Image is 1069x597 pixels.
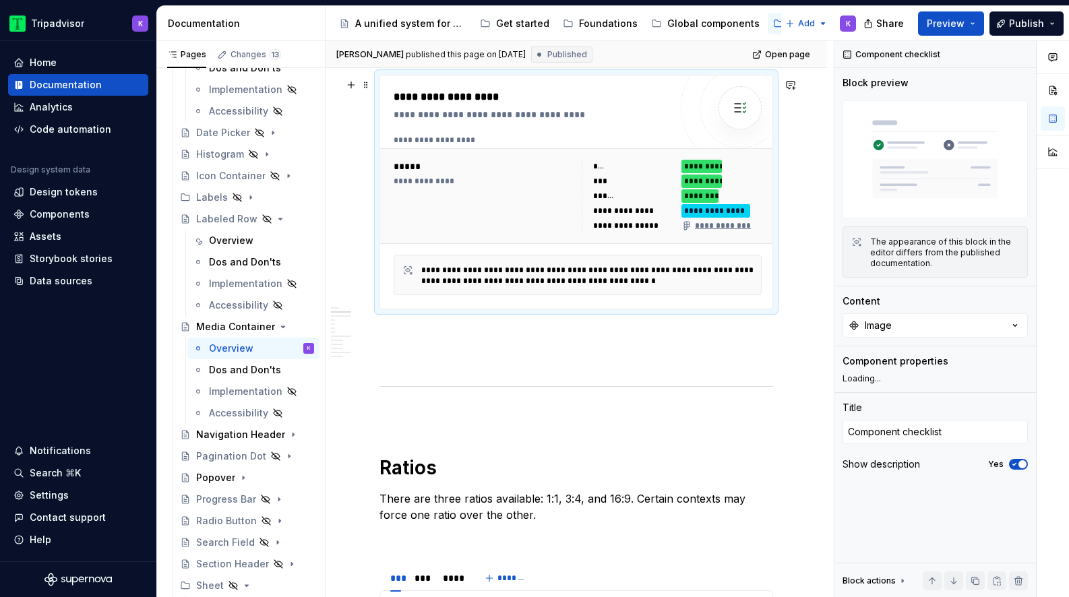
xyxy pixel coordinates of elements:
[989,11,1064,36] button: Publish
[8,52,148,73] a: Home
[209,234,253,247] div: Overview
[8,507,148,528] button: Contact support
[175,122,319,144] a: Date Picker
[307,342,311,355] div: K
[196,126,250,139] div: Date Picker
[8,484,148,506] a: Settings
[8,181,148,203] a: Design tokens
[175,489,319,510] a: Progress Bar
[843,373,1028,384] div: Loading...
[31,17,84,30] div: Tripadvisor
[167,49,206,60] div: Pages
[209,277,282,290] div: Implementation
[209,104,268,118] div: Accessibility
[175,208,319,230] a: Labeled Row
[9,15,26,32] img: 0ed0e8b8-9446-497d-bad0-376821b19aa5.png
[269,49,281,60] span: 13
[187,273,319,294] a: Implementation
[843,313,1028,338] button: Image
[334,13,472,34] a: A unified system for every journey.
[196,148,244,161] div: Histogram
[209,342,253,355] div: Overview
[843,458,920,471] div: Show description
[843,294,880,308] div: Content
[8,119,148,140] a: Code automation
[8,74,148,96] a: Documentation
[406,49,526,60] div: published this page on [DATE]
[175,187,319,208] div: Labels
[175,424,319,445] a: Navigation Header
[30,489,69,502] div: Settings
[187,57,319,79] a: Dos and Don'ts
[196,471,235,484] div: Popover
[865,319,892,332] div: Image
[8,462,148,484] button: Search ⌘K
[209,255,281,269] div: Dos and Don'ts
[30,274,92,288] div: Data sources
[30,100,73,114] div: Analytics
[168,17,319,30] div: Documentation
[667,17,760,30] div: Global components
[209,83,282,96] div: Implementation
[30,466,81,480] div: Search ⌘K
[334,10,778,37] div: Page tree
[857,11,913,36] button: Share
[11,164,90,175] div: Design system data
[30,533,51,546] div: Help
[196,320,275,334] div: Media Container
[30,123,111,136] div: Code automation
[30,208,90,221] div: Components
[843,354,948,368] div: Component properties
[30,185,98,199] div: Design tokens
[765,49,810,60] span: Open page
[175,467,319,489] a: Popover
[175,445,319,467] a: Pagination Dot
[175,575,319,596] div: Sheet
[30,444,91,458] div: Notifications
[8,96,148,118] a: Analytics
[846,18,851,29] div: K
[8,248,148,270] a: Storybook stories
[547,49,587,60] span: Published
[138,18,143,29] div: K
[781,14,832,33] button: Add
[187,381,319,402] a: Implementation
[196,449,266,463] div: Pagination Dot
[843,420,1028,444] textarea: Component checklist
[209,61,281,75] div: Dos and Don'ts
[187,100,319,122] a: Accessibility
[379,455,773,480] h1: Ratios
[187,230,319,251] a: Overview
[175,316,319,338] a: Media Container
[187,359,319,381] a: Dos and Don'ts
[8,270,148,292] a: Data sources
[175,510,319,532] a: Radio Button
[8,203,148,225] a: Components
[496,17,549,30] div: Get started
[187,294,319,316] a: Accessibility
[843,401,862,414] div: Title
[1009,17,1044,30] span: Publish
[843,571,908,590] div: Block actions
[196,557,269,571] div: Section Header
[30,511,106,524] div: Contact support
[748,45,816,64] a: Open page
[30,230,61,243] div: Assets
[196,191,228,204] div: Labels
[187,402,319,424] a: Accessibility
[3,9,154,38] button: TripadvisorK
[209,385,282,398] div: Implementation
[187,79,319,100] a: Implementation
[209,363,281,377] div: Dos and Don'ts
[30,252,113,265] div: Storybook stories
[870,237,1019,269] div: The appearance of this block in the editor differs from the published documentation.
[918,11,984,36] button: Preview
[355,17,466,30] div: A unified system for every journey.
[44,573,112,586] svg: Supernova Logo
[196,428,285,441] div: Navigation Header
[379,491,773,523] p: There are three ratios available: 1:1, 3:4, and 16:9. Certain contexts may force one ratio over t...
[475,13,555,34] a: Get started
[30,56,57,69] div: Home
[196,514,257,528] div: Radio Button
